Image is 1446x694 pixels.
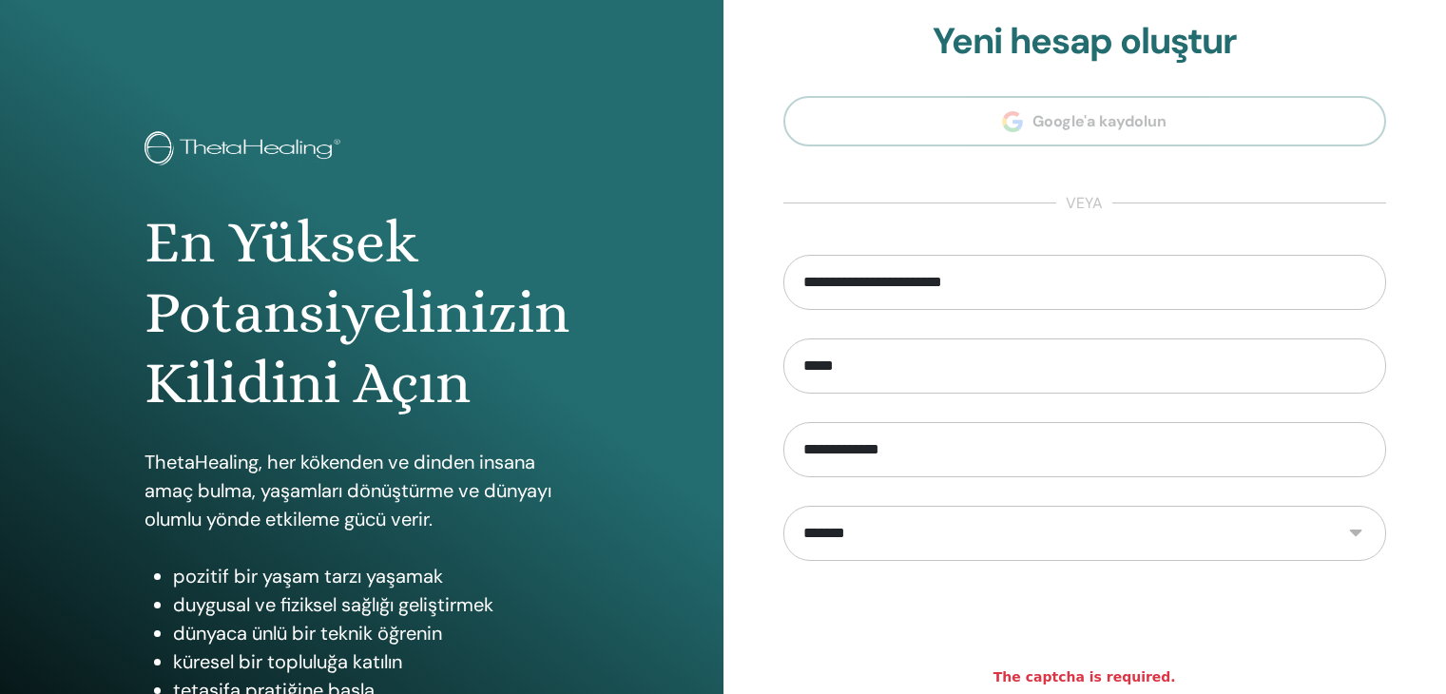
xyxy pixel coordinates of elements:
li: küresel bir topluluğa katılın [173,647,579,676]
p: ThetaHealing, her kökenden ve dinden insana amaç bulma, yaşamları dönüştürme ve dünyayı olumlu yö... [145,448,579,533]
strong: The captcha is required. [993,667,1176,687]
li: duygusal ve fiziksel sağlığı geliştirmek [173,590,579,619]
span: veya [1056,192,1112,215]
li: dünyaca ünlü bir teknik öğrenin [173,619,579,647]
iframe: reCAPTCHA [940,589,1229,664]
li: pozitif bir yaşam tarzı yaşamak [173,562,579,590]
h2: Yeni hesap oluştur [783,20,1387,64]
h1: En Yüksek Potansiyelinizin Kilidini Açın [145,207,579,419]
